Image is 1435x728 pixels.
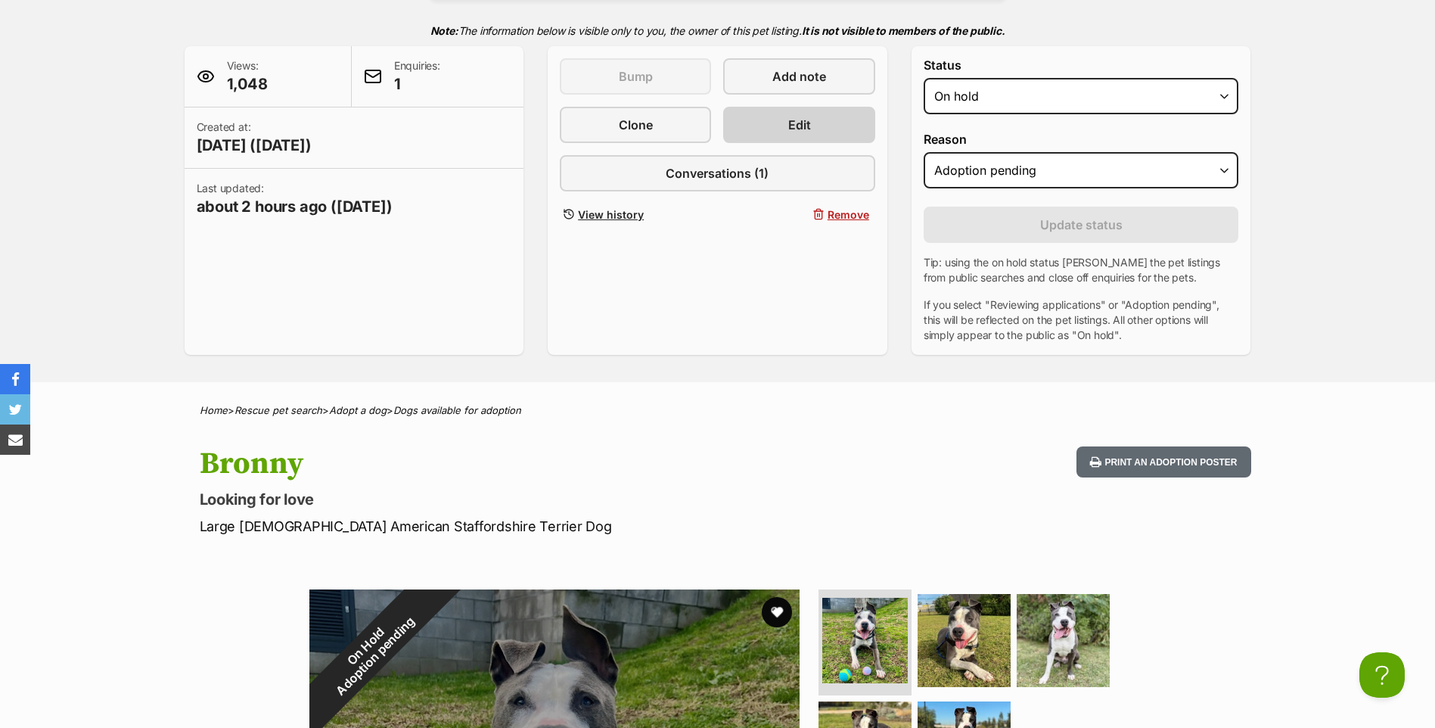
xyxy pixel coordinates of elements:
[200,404,228,416] a: Home
[1359,652,1405,698] iframe: Help Scout Beacon - Open
[197,196,393,217] span: about 2 hours ago ([DATE])
[723,58,874,95] a: Add note
[197,181,393,217] p: Last updated:
[197,135,312,156] span: [DATE] ([DATE])
[924,297,1239,343] p: If you select "Reviewing applications" or "Adoption pending", this will be reflected on the pet l...
[918,594,1011,687] img: Photo of Bronny
[560,204,711,226] a: View history
[162,405,1274,416] div: > > >
[197,120,312,156] p: Created at:
[200,516,840,537] p: Large [DEMOGRAPHIC_DATA] American Staffordshire Terrier Dog
[200,489,840,510] p: Looking for love
[1076,446,1250,478] button: Print an adoption poster
[619,116,653,134] span: Clone
[1040,216,1123,234] span: Update status
[619,67,653,86] span: Bump
[822,598,908,683] img: Photo of Bronny
[394,73,440,95] span: 1
[924,132,1239,146] label: Reason
[200,446,840,481] h1: Bronny
[1017,594,1110,687] img: Photo of Bronny
[430,24,458,37] strong: Note:
[924,58,1239,72] label: Status
[235,404,322,416] a: Rescue pet search
[924,207,1239,243] button: Update status
[327,608,424,705] span: Adoption pending
[723,107,874,143] a: Edit
[788,116,811,134] span: Edit
[802,24,1005,37] strong: It is not visible to members of the public.
[578,207,644,222] span: View history
[393,404,521,416] a: Dogs available for adoption
[924,255,1239,285] p: Tip: using the on hold status [PERSON_NAME] the pet listings from public searches and close off e...
[762,597,792,627] button: favourite
[329,404,387,416] a: Adopt a dog
[394,58,440,95] p: Enquiries:
[828,207,869,222] span: Remove
[560,107,711,143] a: Clone
[227,58,268,95] p: Views:
[666,164,769,182] span: Conversations (1)
[227,73,268,95] span: 1,048
[560,58,711,95] button: Bump
[560,155,875,191] a: Conversations (1)
[772,67,826,86] span: Add note
[185,15,1251,46] p: The information below is visible only to you, the owner of this pet listing.
[723,204,874,226] button: Remove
